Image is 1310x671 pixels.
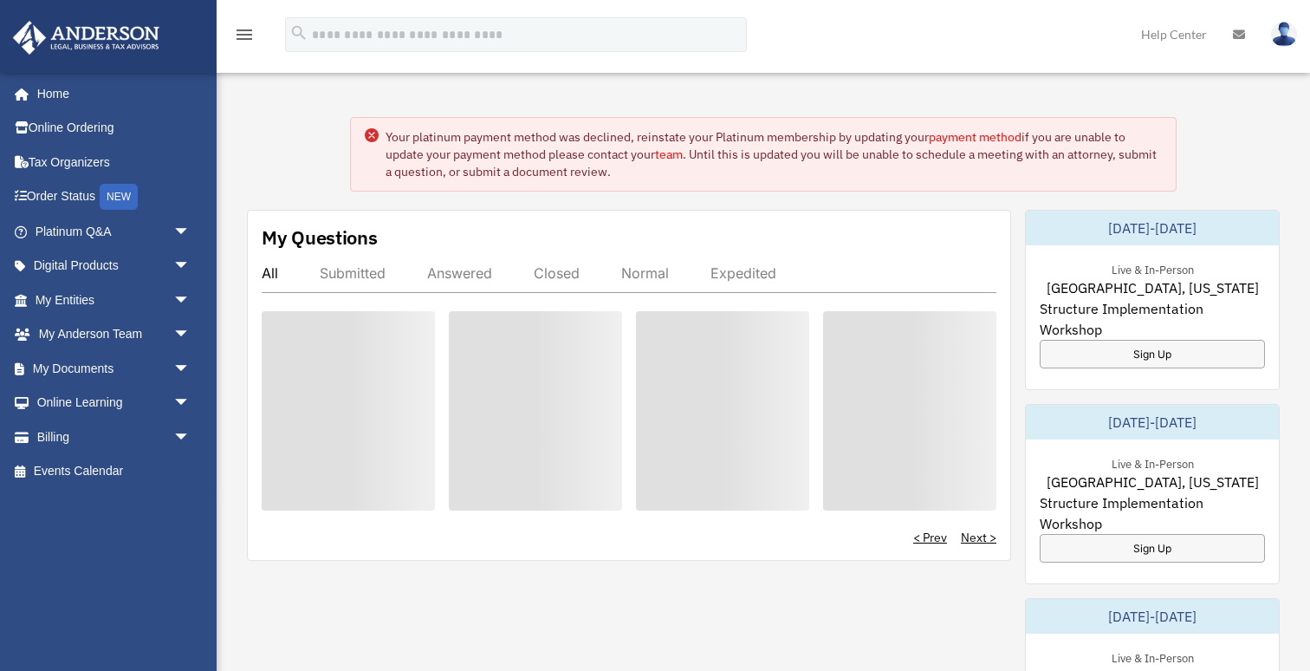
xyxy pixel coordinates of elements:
[1026,405,1279,440] div: [DATE]-[DATE]
[289,23,308,42] i: search
[710,264,776,282] div: Expedited
[655,147,683,162] a: team
[1026,599,1279,634] div: [DATE]-[DATE]
[12,386,217,420] a: Online Learningarrow_drop_down
[1040,492,1265,534] span: Structure Implementation Workshop
[1098,453,1208,472] div: Live & In-Person
[12,454,217,489] a: Events Calendar
[961,529,996,546] a: Next >
[929,129,1021,145] a: payment method
[1040,340,1265,368] a: Sign Up
[1098,648,1208,666] div: Live & In-Person
[12,351,217,386] a: My Documentsarrow_drop_down
[12,111,217,146] a: Online Ordering
[100,184,138,210] div: NEW
[1098,259,1208,277] div: Live & In-Person
[234,24,255,45] i: menu
[8,21,165,55] img: Anderson Advisors Platinum Portal
[234,30,255,45] a: menu
[320,264,386,282] div: Submitted
[12,145,217,179] a: Tax Organizers
[173,420,208,455] span: arrow_drop_down
[173,351,208,387] span: arrow_drop_down
[173,386,208,421] span: arrow_drop_down
[1271,22,1297,47] img: User Pic
[12,283,217,317] a: My Entitiesarrow_drop_down
[621,264,669,282] div: Normal
[12,76,208,111] a: Home
[386,128,1162,180] div: Your platinum payment method was declined, reinstate your Platinum membership by updating your if...
[1040,534,1265,563] a: Sign Up
[173,283,208,318] span: arrow_drop_down
[12,317,217,352] a: My Anderson Teamarrow_drop_down
[12,249,217,283] a: Digital Productsarrow_drop_down
[913,529,947,546] a: < Prev
[173,214,208,250] span: arrow_drop_down
[262,264,278,282] div: All
[262,225,378,251] div: My Questions
[12,179,217,215] a: Order StatusNEW
[534,264,580,282] div: Closed
[1040,298,1265,340] span: Structure Implementation Workshop
[1026,211,1279,245] div: [DATE]-[DATE]
[173,317,208,353] span: arrow_drop_down
[1047,472,1259,492] span: [GEOGRAPHIC_DATA], [US_STATE]
[173,249,208,284] span: arrow_drop_down
[427,264,492,282] div: Answered
[12,214,217,249] a: Platinum Q&Aarrow_drop_down
[12,420,217,454] a: Billingarrow_drop_down
[1047,277,1259,298] span: [GEOGRAPHIC_DATA], [US_STATE]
